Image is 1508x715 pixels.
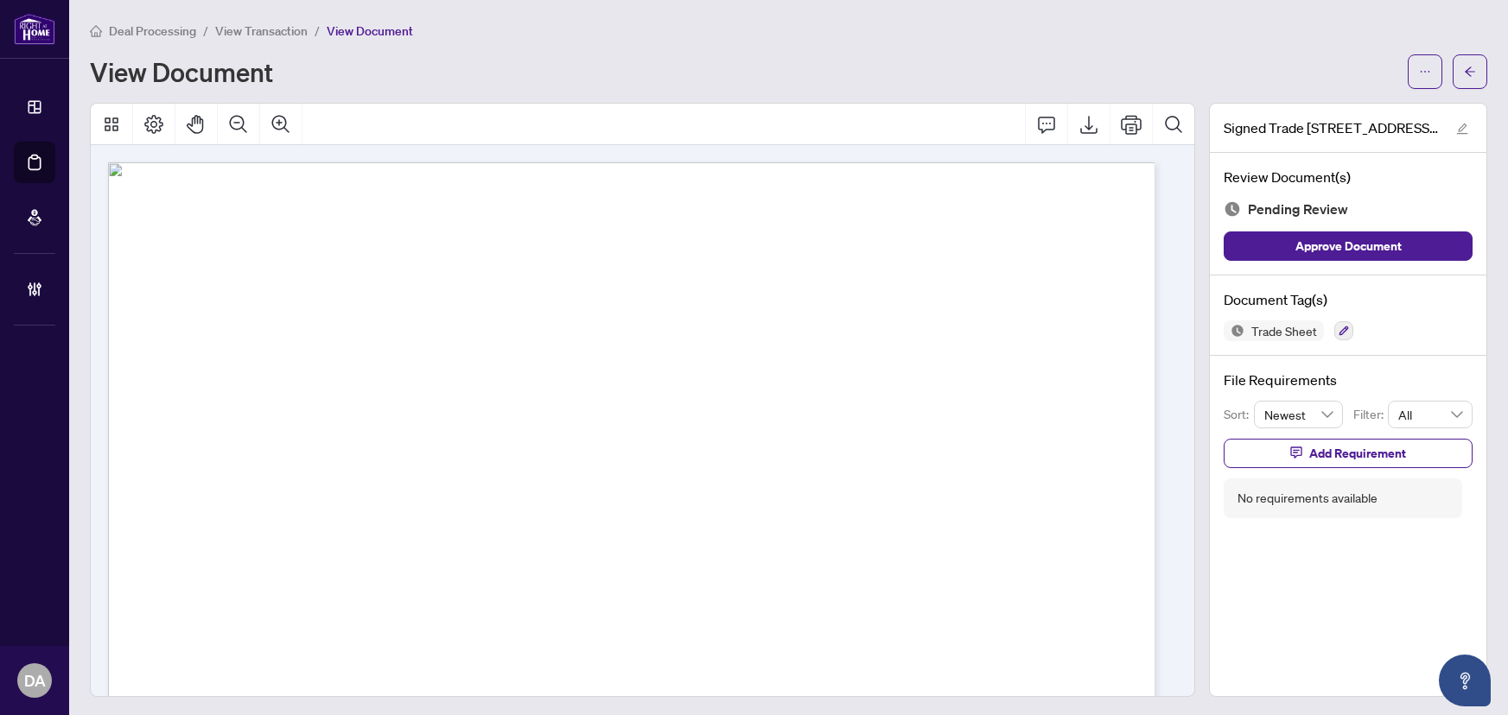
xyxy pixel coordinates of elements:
[24,668,46,693] span: DA
[90,58,273,85] h1: View Document
[1224,117,1440,138] span: Signed Trade [STREET_ADDRESS]pdf
[1224,231,1473,261] button: Approve Document
[1464,66,1476,78] span: arrow-left
[327,23,413,39] span: View Document
[1309,440,1406,467] span: Add Requirement
[1419,66,1431,78] span: ellipsis
[1224,405,1254,424] p: Sort:
[1224,200,1241,218] img: Document Status
[90,25,102,37] span: home
[1224,439,1473,468] button: Add Requirement
[1439,655,1491,706] button: Open asap
[215,23,308,39] span: View Transaction
[1264,402,1333,427] span: Newest
[1244,325,1324,337] span: Trade Sheet
[1398,402,1462,427] span: All
[1224,167,1473,187] h4: Review Document(s)
[1353,405,1388,424] p: Filter:
[1456,123,1468,135] span: edit
[1224,320,1244,341] img: Status Icon
[1238,489,1378,508] div: No requirements available
[1224,289,1473,310] h4: Document Tag(s)
[14,13,55,45] img: logo
[1224,370,1473,390] h4: File Requirements
[1295,232,1402,260] span: Approve Document
[1248,198,1348,221] span: Pending Review
[109,23,196,39] span: Deal Processing
[315,21,320,41] li: /
[203,21,208,41] li: /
